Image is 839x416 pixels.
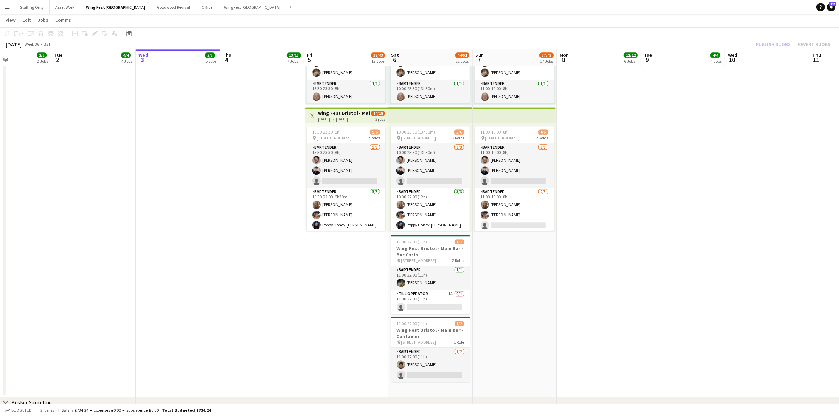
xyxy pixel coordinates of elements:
span: [STREET_ADDRESS] [401,258,436,263]
h3: Wing Fest Bristol - Main Bar - Bar Carts [391,245,470,258]
span: 14/18 [371,111,385,116]
app-card-role: Bartender1/211:00-22:00 (11h)[PERSON_NAME] [391,348,470,382]
span: View [6,17,16,23]
span: Sun [475,52,484,58]
div: 5 Jobs [205,58,216,64]
span: 9 [643,56,652,64]
app-job-card: 11:00-22:00 (11h)1/2Wing Fest Bristol - Main Bar - Container [STREET_ADDRESS]1 RoleBartender1/211... [391,317,470,382]
span: 2 Roles [452,258,464,263]
span: Comms [55,17,71,23]
div: 22 Jobs [456,58,469,64]
span: Wed [728,52,737,58]
span: 37/43 [539,52,554,58]
span: 4 [222,56,232,64]
span: Thu [812,52,821,58]
div: 17 Jobs [540,58,553,64]
div: 6 Jobs [624,58,637,64]
a: Jobs [35,15,51,25]
span: 4/6 [538,129,548,135]
app-card-role: Bartender1/110:00-23:30 (13h30m)[PERSON_NAME] [391,80,470,104]
span: 8 [559,56,569,64]
span: Edit [23,17,31,23]
span: 2/2 [37,52,47,58]
div: 2 Jobs [37,58,48,64]
span: 2 Roles [536,135,548,141]
span: Total Budgeted £734.24 [162,408,211,413]
button: Wing Fest [GEOGRAPHIC_DATA] [218,0,286,14]
span: Wed [138,52,148,58]
span: [STREET_ADDRESS] [401,135,436,141]
span: 1 Role [454,340,464,345]
div: [DATE] → [DATE] [318,116,370,122]
span: 13/13 [287,52,301,58]
span: Jobs [38,17,48,23]
app-card-role: Bartender2/315:30-23:30 (8h)[PERSON_NAME][PERSON_NAME] [307,143,385,188]
span: [STREET_ADDRESS] [401,340,436,345]
h3: Wing Fest Bristol - Main Bar - Container [391,327,470,340]
span: 2 Roles [368,135,380,141]
span: 6 [390,56,399,64]
span: 5/6 [454,129,464,135]
app-card-role: Till Operator1A0/111:00-22:00 (11h) [391,290,470,314]
app-card-role: Bartender3/310:00-22:00 (12h)[PERSON_NAME][PERSON_NAME]Poppy Honey-[PERSON_NAME] [391,188,470,232]
span: 10 [727,56,737,64]
button: Office [196,0,218,14]
span: 15:30-23:30 (8h) [312,129,341,135]
span: 3 [137,56,148,64]
span: 12/12 [624,52,638,58]
div: BST [44,42,51,47]
span: 5 [306,56,313,64]
app-card-role: Bartender1/111:00-19:00 (8h)[PERSON_NAME] [475,80,554,104]
span: 11:00-19:00 (8h) [481,129,509,135]
div: [DATE] [6,41,22,48]
button: Asset Work [50,0,80,14]
span: [STREET_ADDRESS] [317,135,352,141]
span: 38/43 [371,52,385,58]
span: 7 [474,56,484,64]
app-card-role: Bartender1/115:30-23:30 (8h)[PERSON_NAME] [307,80,385,104]
button: Staffing Only [14,0,50,14]
span: 2 [53,56,62,64]
span: [STREET_ADDRESS] [485,135,520,141]
span: Week 36 [23,42,41,47]
a: View [3,15,18,25]
span: 4/4 [710,52,720,58]
button: Goodwood Revival [151,0,196,14]
app-card-role: Bartender2/311:00-19:00 (8h)[PERSON_NAME][PERSON_NAME] [475,188,554,232]
span: 10:00-23:30 (13h30m) [396,129,435,135]
span: Tue [54,52,62,58]
span: Fri [307,52,313,58]
span: Thu [223,52,232,58]
app-card-role: Bartender2/311:00-19:00 (8h)[PERSON_NAME][PERSON_NAME] [475,143,554,188]
h3: Wing Fest Bristol - Main Bar - Container [318,110,370,116]
span: Budgeted [11,408,32,413]
a: Edit [20,15,33,25]
span: 1/2 [455,321,464,326]
app-job-card: 10:00-23:30 (13h30m)5/6 [STREET_ADDRESS]2 RolesBartender2/310:00-23:30 (13h30m)[PERSON_NAME][PERS... [391,126,470,231]
span: 5/5 [205,52,215,58]
div: Salary £734.24 + Expenses £0.00 + Subsistence £0.00 = [62,408,211,413]
span: 11 [811,56,821,64]
span: 11:00-22:00 (11h) [397,321,427,326]
div: 4 Jobs [121,58,132,64]
span: 5/6 [370,129,380,135]
span: 4/4 [121,52,131,58]
button: Budgeted [4,406,33,414]
app-job-card: 11:00-19:00 (8h)4/6 [STREET_ADDRESS]2 RolesBartender2/311:00-19:00 (8h)[PERSON_NAME][PERSON_NAME]... [475,126,554,231]
app-card-role: Bartender1/111:00-22:00 (11h)[PERSON_NAME] [391,266,470,290]
span: 11:00-22:00 (11h) [397,239,427,244]
a: Comms [53,15,74,25]
span: 2 Roles [452,135,464,141]
app-card-role: Bartender2/310:00-23:30 (13h30m)[PERSON_NAME][PERSON_NAME] [391,143,470,188]
app-job-card: 11:00-22:00 (11h)1/2Wing Fest Bristol - Main Bar - Bar Carts [STREET_ADDRESS]2 RolesBartender1/11... [391,235,470,314]
span: 1/2 [455,239,464,244]
app-job-card: 15:30-23:30 (8h)5/6 [STREET_ADDRESS]2 RolesBartender2/315:30-23:30 (8h)[PERSON_NAME][PERSON_NAME]... [307,126,385,231]
span: Tue [644,52,652,58]
div: 3 jobs [375,116,385,122]
app-card-role: Bartender3/315:30-22:00 (6h30m)[PERSON_NAME][PERSON_NAME]Poppy Honey-[PERSON_NAME] [307,188,385,232]
div: 17 Jobs [371,58,385,64]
